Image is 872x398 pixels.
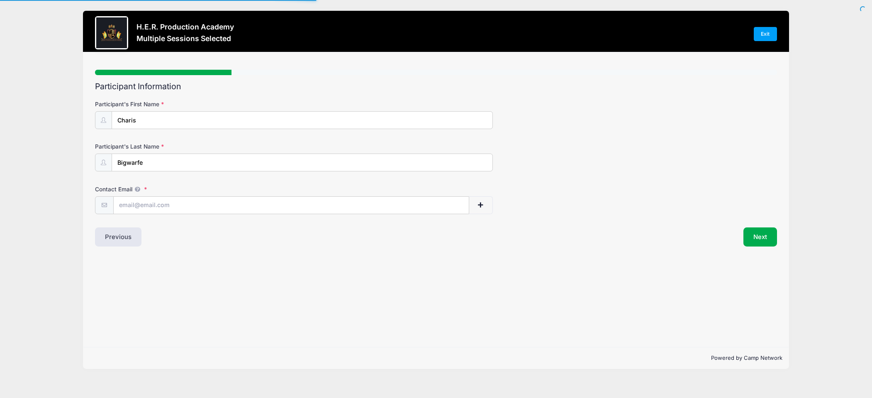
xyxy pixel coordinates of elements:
[95,227,141,247] button: Previous
[113,196,469,214] input: email@email.com
[90,354,782,362] p: Powered by Camp Network
[112,154,493,171] input: Participant's Last Name
[95,142,322,151] label: Participant's Last Name
[95,185,322,193] label: Contact Email
[743,227,777,247] button: Next
[754,27,777,41] a: Exit
[132,186,142,193] span: We will send confirmations, payment reminders, and custom email messages to each address listed. ...
[136,22,234,31] h3: H.E.R. Production Academy
[136,34,234,43] h3: Multiple Sessions Selected
[95,82,777,91] h2: Participant Information
[95,100,322,108] label: Participant's First Name
[112,111,493,129] input: Participant's First Name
